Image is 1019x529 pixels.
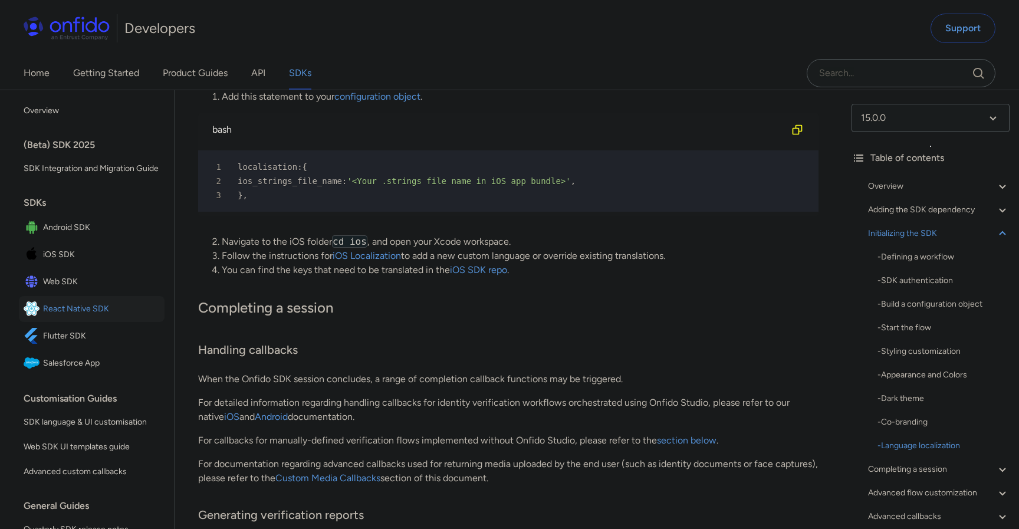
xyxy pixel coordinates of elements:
a: IconFlutter SDKFlutter SDK [19,323,165,349]
a: IconReact Native SDKReact Native SDK [19,296,165,322]
a: IconiOS SDKiOS SDK [19,242,165,268]
span: Flutter SDK [43,328,160,344]
a: Overview [868,179,1010,193]
a: -Build a configuration object [877,297,1010,311]
img: IconAndroid SDK [24,219,43,236]
span: Overview [24,104,160,118]
h2: Completing a session [198,298,819,318]
a: Advanced custom callbacks [19,460,165,484]
a: Web SDK UI templates guide [19,435,165,459]
div: - Appearance and Colors [877,368,1010,382]
p: For documentation regarding advanced callbacks used for returning media uploaded by the end user ... [198,457,819,485]
div: SDKs [24,191,169,215]
div: Table of contents [852,151,1010,165]
p: For detailed information regarding handling callbacks for identity verification workflows orchest... [198,396,819,424]
li: Add this statement to your . [222,90,819,104]
span: '<Your .strings file name in iOS app bundle>' [347,176,570,186]
img: IconSalesforce App [24,355,43,372]
a: Product Guides [163,57,228,90]
a: -Appearance and Colors [877,368,1010,382]
span: { [303,162,307,172]
img: IconiOS SDK [24,247,43,263]
div: - Language localization [877,439,1010,453]
a: Initializing the SDK [868,226,1010,241]
a: -Co-branding [877,415,1010,429]
img: IconReact Native SDK [24,301,43,317]
a: Getting Started [73,57,139,90]
span: localisation: [238,162,303,172]
img: Onfido Logo [24,17,110,40]
li: Navigate to the iOS folder , and open your Xcode workspace. [222,235,819,249]
a: Support [931,14,995,43]
code: cd ios [332,235,367,248]
div: (Beta) SDK 2025 [24,133,169,157]
div: General Guides [24,494,169,518]
span: 3 [203,188,229,202]
span: 1 [203,160,229,174]
span: SDK Integration and Migration Guide [24,162,160,176]
a: SDKs [289,57,311,90]
div: - Dark theme [877,392,1010,406]
div: - Start the flow [877,321,1010,335]
h1: Developers [124,19,195,38]
li: Follow the instructions for to add a new custom language or override existing translations. [222,249,819,263]
a: IconSalesforce AppSalesforce App [19,350,165,376]
h3: Handling callbacks [198,341,819,360]
a: API [251,57,265,90]
a: IconAndroid SDKAndroid SDK [19,215,165,241]
div: - SDK authentication [877,274,1010,288]
span: React Native SDK [43,301,160,317]
div: - Build a configuration object [877,297,1010,311]
a: Custom Media Callbacks [275,472,380,484]
a: iOS [224,411,239,422]
a: configuration object [334,91,420,102]
span: Android SDK [43,219,160,236]
a: Adding the SDK dependency [868,203,1010,217]
input: Onfido search input field [807,59,995,87]
span: 2 [203,174,229,188]
span: , [242,190,247,200]
div: - Defining a workflow [877,250,1010,264]
div: Customisation Guides [24,387,169,410]
a: Home [24,57,50,90]
span: iOS SDK [43,247,160,263]
span: Advanced custom callbacks [24,465,160,479]
img: IconFlutter SDK [24,328,43,344]
a: Overview [19,99,165,123]
a: Android [255,411,288,422]
a: -Defining a workflow [877,250,1010,264]
div: - Styling customization [877,344,1010,359]
span: ios_strings_file_name: [238,176,347,186]
a: -Dark theme [877,392,1010,406]
a: Advanced flow customization [868,486,1010,500]
a: SDK Integration and Migration Guide [19,157,165,180]
button: Copy code snippet button [785,118,809,142]
img: IconWeb SDK [24,274,43,290]
a: -SDK authentication [877,274,1010,288]
p: When the Onfido SDK session concludes, a range of completion callback functions may be triggered. [198,372,819,386]
span: , [571,176,576,186]
span: Web SDK [43,274,160,290]
div: bash [212,123,785,137]
a: iOS SDK repo [450,264,507,275]
a: Advanced callbacks [868,510,1010,524]
li: You can find the keys that need to be translated in the . [222,263,819,277]
a: Completing a session [868,462,1010,477]
span: Web SDK UI templates guide [24,440,160,454]
span: SDK language & UI customisation [24,415,160,429]
a: -Styling customization [877,344,1010,359]
a: -Start the flow [877,321,1010,335]
a: IconWeb SDKWeb SDK [19,269,165,295]
p: For callbacks for manually-defined verification flows implemented without Onfido Studio, please r... [198,433,819,448]
h3: Generating verification reports [198,507,819,525]
span: Salesforce App [43,355,160,372]
div: - Co-branding [877,415,1010,429]
a: -Language localization [877,439,1010,453]
span: } [238,190,242,200]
